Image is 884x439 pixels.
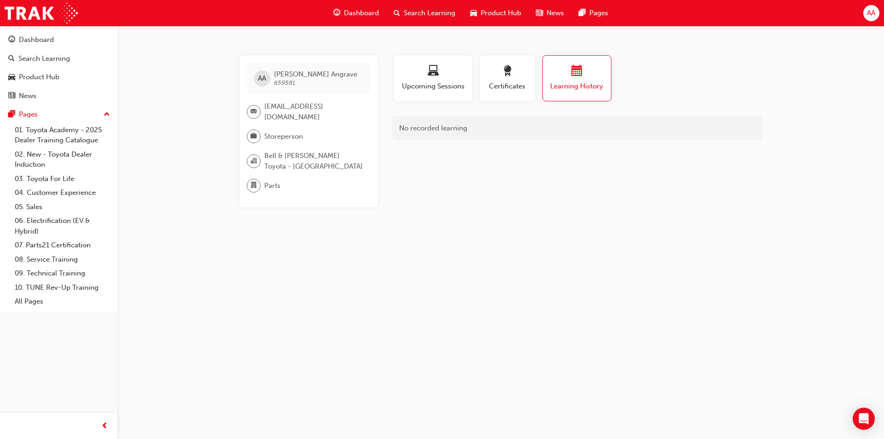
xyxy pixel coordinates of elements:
[404,8,455,18] span: Search Learning
[480,55,535,101] button: Certificates
[11,147,114,172] a: 02. New - Toyota Dealer Induction
[264,131,303,142] span: Storeperson
[11,266,114,281] a: 09. Technical Training
[571,4,616,23] a: pages-iconPages
[101,421,108,432] span: prev-icon
[579,7,586,19] span: pages-icon
[11,186,114,200] a: 04. Customer Experience
[487,81,528,92] span: Certificates
[502,65,513,78] span: award-icon
[18,53,70,64] div: Search Learning
[428,65,439,78] span: laptop-icon
[394,7,400,19] span: search-icon
[4,50,114,67] a: Search Learning
[11,294,114,309] a: All Pages
[529,4,571,23] a: news-iconNews
[326,4,386,23] a: guage-iconDashboard
[536,7,543,19] span: news-icon
[250,130,257,142] span: briefcase-icon
[11,252,114,267] a: 08. Service Training
[274,70,357,78] span: [PERSON_NAME] Angrave
[250,106,257,118] span: email-icon
[104,109,110,121] span: up-icon
[394,55,472,101] button: Upcoming Sessions
[5,3,78,23] img: Trak
[550,81,604,92] span: Learning History
[11,123,114,147] a: 01. Toyota Academy - 2025 Dealer Training Catalogue
[250,180,257,192] span: department-icon
[344,8,379,18] span: Dashboard
[392,116,762,140] div: No recorded learning
[250,155,257,167] span: organisation-icon
[481,8,521,18] span: Product Hub
[19,72,59,82] div: Product Hub
[386,4,463,23] a: search-iconSearch Learning
[4,106,114,123] button: Pages
[264,101,363,122] span: [EMAIL_ADDRESS][DOMAIN_NAME]
[8,92,15,100] span: news-icon
[8,73,15,82] span: car-icon
[8,111,15,119] span: pages-icon
[19,109,38,120] div: Pages
[4,69,114,86] a: Product Hub
[401,81,465,92] span: Upcoming Sessions
[863,5,879,21] button: AA
[19,35,54,45] div: Dashboard
[11,172,114,186] a: 03. Toyota For Life
[8,55,15,63] span: search-icon
[867,8,875,18] span: AA
[264,151,363,171] span: Bell & [PERSON_NAME] Toyota - [GEOGRAPHIC_DATA]
[11,214,114,238] a: 06. Electrification (EV & Hybrid)
[470,7,477,19] span: car-icon
[571,65,582,78] span: calendar-icon
[11,200,114,214] a: 05. Sales
[274,79,295,87] span: 659581
[547,8,564,18] span: News
[4,88,114,105] a: News
[19,91,36,101] div: News
[11,238,114,252] a: 07. Parts21 Certification
[4,31,114,48] a: Dashboard
[4,29,114,106] button: DashboardSearch LearningProduct HubNews
[333,7,340,19] span: guage-icon
[258,73,266,84] span: AA
[542,55,611,101] button: Learning History
[264,181,280,191] span: Parts
[8,36,15,44] span: guage-icon
[853,408,875,430] div: Open Intercom Messenger
[11,281,114,295] a: 10. TUNE Rev-Up Training
[463,4,529,23] a: car-iconProduct Hub
[589,8,608,18] span: Pages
